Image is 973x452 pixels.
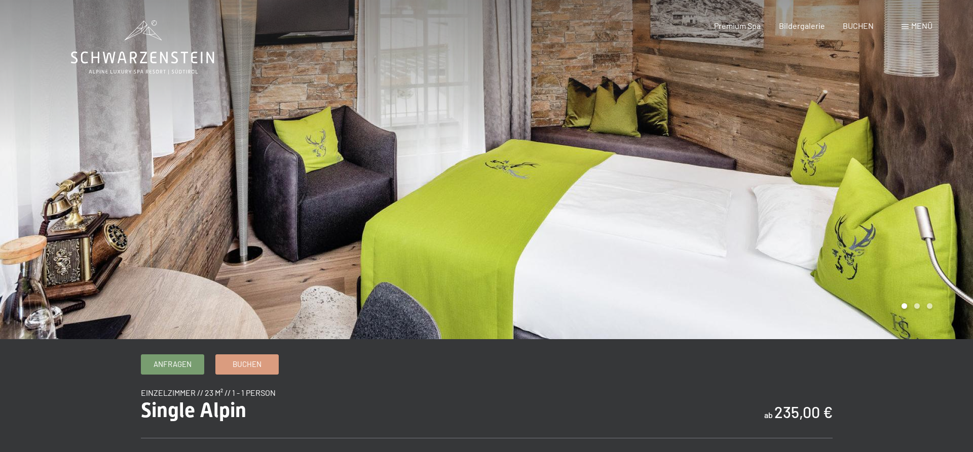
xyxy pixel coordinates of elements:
[141,398,246,422] span: Single Alpin
[141,355,204,374] a: Anfragen
[233,359,261,369] span: Buchen
[779,21,825,30] a: Bildergalerie
[216,355,278,374] a: Buchen
[774,403,833,421] b: 235,00 €
[714,21,761,30] a: Premium Spa
[154,359,192,369] span: Anfragen
[843,21,874,30] a: BUCHEN
[141,388,276,397] span: Einzelzimmer // 23 m² // 1 - 1 Person
[764,410,773,420] span: ab
[911,21,932,30] span: Menü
